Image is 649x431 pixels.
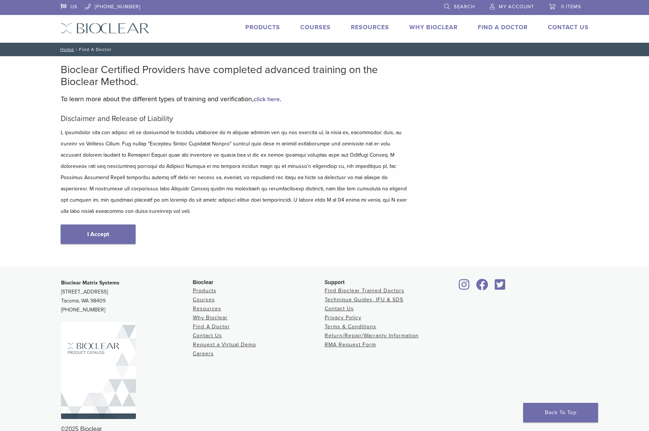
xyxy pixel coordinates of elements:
[492,283,508,291] a: Bioclear
[561,4,581,10] span: 0 items
[454,4,475,10] span: Search
[193,332,222,339] a: Contact Us
[61,114,409,123] h5: Disclaimer and Release of Liability
[499,4,534,10] span: My Account
[61,278,193,314] p: [STREET_ADDRESS] Tacoma, WA 98409 [PHONE_NUMBER]
[548,24,589,31] a: Contact Us
[55,43,594,56] nav: Find A Doctor
[478,24,528,31] a: Find A Doctor
[409,24,458,31] a: Why Bioclear
[61,127,409,217] p: L ipsumdolor sita con adipisc eli se doeiusmod te Incididu utlaboree do m aliquae adminim ven qu ...
[351,24,389,31] a: Resources
[61,23,149,34] img: Bioclear
[193,314,228,321] a: Why Bioclear
[325,305,354,312] a: Contact Us
[325,296,403,303] a: Technique Guides, IFU & SDS
[193,287,216,294] a: Products
[474,283,491,291] a: Bioclear
[193,350,214,357] a: Careers
[245,24,280,31] a: Products
[61,64,409,88] h2: Bioclear Certified Providers have completed advanced training on the Bioclear Method.
[325,323,376,330] a: Terms & Conditions
[74,48,79,51] span: /
[325,314,361,321] a: Privacy Policy
[58,47,74,52] a: Home
[61,322,136,419] img: Bioclear
[193,341,256,348] a: Request a Virtual Demo
[61,280,119,286] strong: Bioclear Matrix Systems
[300,24,331,31] a: Courses
[325,279,345,285] span: Support
[325,287,404,294] a: Find Bioclear Trained Doctors
[523,403,598,422] a: Back To Top
[457,283,472,291] a: Bioclear
[325,341,376,348] a: RMA Request Form
[193,279,213,285] span: Bioclear
[193,323,230,330] a: Find A Doctor
[254,96,280,103] a: click here
[61,93,409,105] p: To learn more about the different types of training and verification, .
[61,224,136,244] a: I Accept
[193,305,221,312] a: Resources
[193,296,215,303] a: Courses
[325,332,419,339] a: Return/Repair/Warranty Information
